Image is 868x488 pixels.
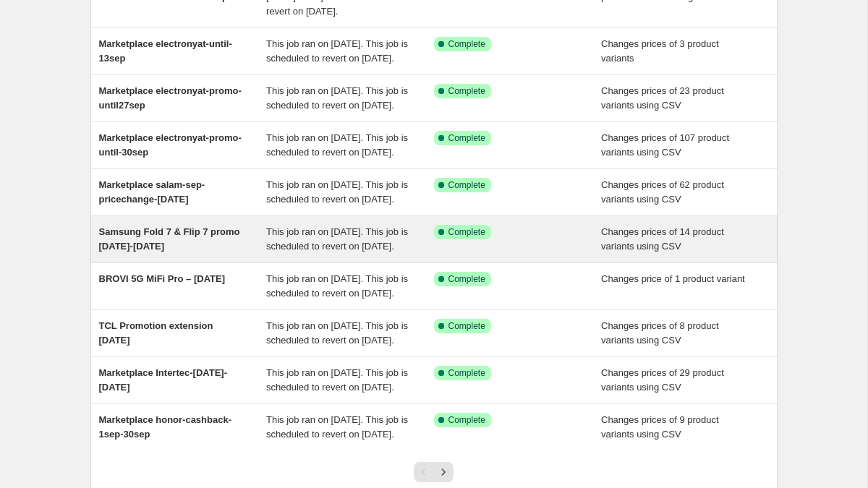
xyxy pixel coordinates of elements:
[99,179,205,205] span: Marketplace salam-sep-pricechange-[DATE]
[266,226,408,252] span: This job ran on [DATE]. This job is scheduled to revert on [DATE].
[266,320,408,346] span: This job ran on [DATE]. This job is scheduled to revert on [DATE].
[601,273,745,284] span: Changes price of 1 product variant
[448,367,485,379] span: Complete
[601,85,724,111] span: Changes prices of 23 product variants using CSV
[99,226,240,252] span: Samsung Fold 7 & Flip 7 promo [DATE]-[DATE]
[266,179,408,205] span: This job ran on [DATE]. This job is scheduled to revert on [DATE].
[601,179,724,205] span: Changes prices of 62 product variants using CSV
[433,462,454,482] button: Next
[266,85,408,111] span: This job ran on [DATE]. This job is scheduled to revert on [DATE].
[448,38,485,50] span: Complete
[601,367,724,393] span: Changes prices of 29 product variants using CSV
[601,38,719,64] span: Changes prices of 3 product variants
[448,320,485,332] span: Complete
[266,414,408,440] span: This job ran on [DATE]. This job is scheduled to revert on [DATE].
[601,320,719,346] span: Changes prices of 8 product variants using CSV
[448,414,485,426] span: Complete
[266,132,408,158] span: This job ran on [DATE]. This job is scheduled to revert on [DATE].
[99,320,213,346] span: TCL Promotion extension [DATE]
[601,414,719,440] span: Changes prices of 9 product variants using CSV
[99,85,242,111] span: Marketplace electronyat-promo-until27sep
[601,226,724,252] span: Changes prices of 14 product variants using CSV
[448,179,485,191] span: Complete
[99,132,242,158] span: Marketplace electronyat-promo-until-30sep
[99,273,226,284] span: BROVI 5G MiFi Pro – [DATE]
[99,38,232,64] span: Marketplace electronyat-until-13sep
[266,367,408,393] span: This job ran on [DATE]. This job is scheduled to revert on [DATE].
[266,273,408,299] span: This job ran on [DATE]. This job is scheduled to revert on [DATE].
[448,85,485,97] span: Complete
[448,226,485,238] span: Complete
[99,367,227,393] span: Marketplace Intertec-[DATE]-[DATE]
[448,132,485,144] span: Complete
[448,273,485,285] span: Complete
[99,414,232,440] span: Marketplace honor-cashback-1sep-30sep
[601,132,729,158] span: Changes prices of 107 product variants using CSV
[266,38,408,64] span: This job ran on [DATE]. This job is scheduled to revert on [DATE].
[414,462,454,482] nav: Pagination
